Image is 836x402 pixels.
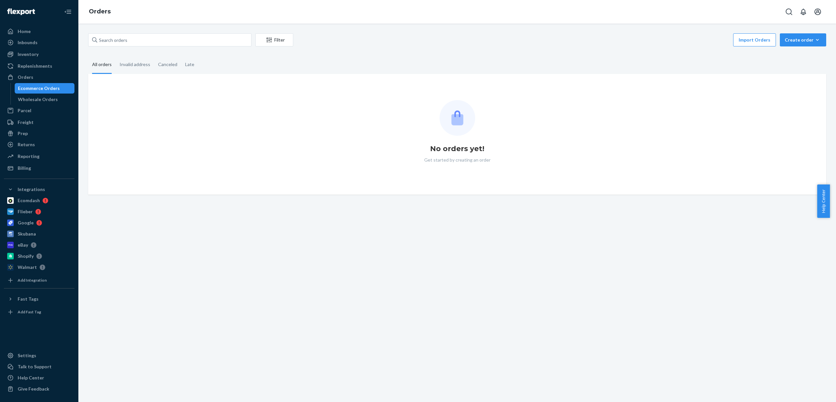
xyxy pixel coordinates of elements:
a: eBay [4,240,74,250]
div: Parcel [18,107,31,114]
button: Open notifications [797,5,810,18]
div: Prep [18,130,28,137]
a: Billing [4,163,74,173]
a: Shopify [4,251,74,261]
a: Inventory [4,49,74,60]
div: Walmart [18,264,37,271]
div: Create order [785,37,821,43]
button: Open account menu [811,5,824,18]
div: Home [18,28,31,35]
div: Ecomdash [18,197,40,204]
div: Late [185,56,194,73]
div: Filter [256,37,293,43]
a: Returns [4,139,74,150]
a: Prep [4,128,74,139]
a: Flieber [4,206,74,217]
div: Skubana [18,231,36,237]
a: Parcel [4,105,74,116]
div: Replenishments [18,63,52,69]
a: Reporting [4,151,74,162]
div: All orders [92,56,112,74]
button: Fast Tags [4,294,74,304]
button: Integrations [4,184,74,195]
a: Add Fast Tag [4,307,74,317]
ol: breadcrumbs [84,2,116,21]
div: Add Fast Tag [18,309,41,315]
div: Wholesale Orders [18,96,58,103]
input: Search orders [88,33,251,46]
a: Settings [4,350,74,361]
div: Google [18,219,34,226]
a: Orders [4,72,74,82]
a: Freight [4,117,74,128]
button: Import Orders [733,33,776,46]
div: Shopify [18,253,34,259]
div: Freight [18,119,34,126]
div: Orders [18,74,33,80]
button: Create order [780,33,826,46]
div: Ecommerce Orders [18,85,60,92]
div: Help Center [18,375,44,381]
a: Ecommerce Orders [15,83,75,94]
h1: No orders yet! [430,144,484,154]
div: Settings [18,352,36,359]
div: Invalid address [120,56,150,73]
a: Talk to Support [4,361,74,372]
button: Close Navigation [61,5,74,18]
div: Reporting [18,153,40,160]
button: Filter [255,33,293,46]
a: Google [4,218,74,228]
a: Skubana [4,229,74,239]
button: Give Feedback [4,384,74,394]
a: Walmart [4,262,74,272]
div: Flieber [18,208,33,215]
img: Empty list [440,100,475,136]
div: Canceled [158,56,177,73]
img: Flexport logo [7,9,35,15]
div: Give Feedback [18,386,49,392]
div: Inventory [18,51,39,58]
a: Home [4,26,74,37]
div: Integrations [18,186,45,193]
a: Replenishments [4,61,74,71]
div: eBay [18,242,28,248]
a: Ecomdash [4,195,74,206]
div: Inbounds [18,39,38,46]
p: Get started by creating an order [424,157,490,163]
a: Help Center [4,373,74,383]
button: Open Search Box [782,5,796,18]
a: Inbounds [4,37,74,48]
a: Add Integration [4,275,74,286]
div: Talk to Support [18,363,52,370]
button: Help Center [817,184,830,218]
div: Returns [18,141,35,148]
div: Fast Tags [18,296,39,302]
a: Orders [89,8,111,15]
div: Billing [18,165,31,171]
div: Add Integration [18,277,47,283]
a: Wholesale Orders [15,94,75,105]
